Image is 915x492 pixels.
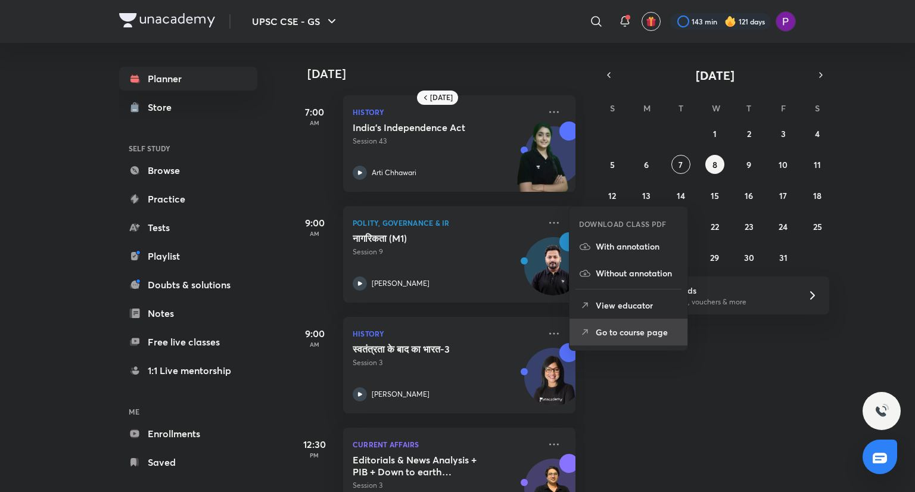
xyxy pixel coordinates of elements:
button: October 2, 2025 [739,124,758,143]
p: History [353,105,540,119]
p: Go to course page [596,326,678,338]
abbr: October 11, 2025 [814,159,821,170]
button: October 13, 2025 [637,186,656,205]
img: streak [724,15,736,27]
a: Company Logo [119,13,215,30]
abbr: October 2, 2025 [747,128,751,139]
abbr: October 25, 2025 [813,221,822,232]
button: October 30, 2025 [739,248,758,267]
p: Polity, Governance & IR [353,216,540,230]
abbr: October 10, 2025 [779,159,788,170]
p: Win a laptop, vouchers & more [646,297,793,307]
button: October 9, 2025 [739,155,758,174]
button: October 15, 2025 [705,186,724,205]
button: October 29, 2025 [705,248,724,267]
abbr: October 22, 2025 [711,221,719,232]
abbr: October 12, 2025 [608,190,616,201]
a: Doubts & solutions [119,273,257,297]
abbr: October 31, 2025 [779,252,788,263]
abbr: October 13, 2025 [642,190,651,201]
abbr: October 6, 2025 [644,159,649,170]
p: AM [291,119,338,126]
button: October 12, 2025 [603,186,622,205]
button: October 18, 2025 [808,186,827,205]
button: October 22, 2025 [705,217,724,236]
abbr: October 29, 2025 [710,252,719,263]
abbr: October 17, 2025 [779,190,787,201]
p: Session 3 [353,357,540,368]
p: Session 3 [353,480,540,491]
button: October 23, 2025 [739,217,758,236]
span: [DATE] [696,67,735,83]
p: View educator [596,299,678,312]
abbr: Thursday [746,102,751,114]
a: Browse [119,158,257,182]
a: Enrollments [119,422,257,446]
a: Store [119,95,257,119]
img: ttu [874,404,889,418]
abbr: October 23, 2025 [745,221,754,232]
button: October 6, 2025 [637,155,656,174]
abbr: Friday [781,102,786,114]
button: October 10, 2025 [774,155,793,174]
button: October 3, 2025 [774,124,793,143]
abbr: October 15, 2025 [711,190,719,201]
h5: नागरिकता (M1) [353,232,501,244]
p: PM [291,451,338,459]
a: Saved [119,450,257,474]
abbr: Monday [643,102,651,114]
img: Avatar [525,354,582,412]
abbr: October 3, 2025 [781,128,786,139]
h5: Editorials & News Analysis + PIB + Down to earth (October) - L3 [353,454,501,478]
a: Playlist [119,244,257,268]
abbr: Tuesday [679,102,683,114]
h5: स्वतंत्रता के बाद का भारत-3 [353,343,501,355]
button: October 1, 2025 [705,124,724,143]
button: October 24, 2025 [774,217,793,236]
img: avatar [646,16,656,27]
p: [PERSON_NAME] [372,278,430,289]
abbr: October 16, 2025 [745,190,753,201]
abbr: October 30, 2025 [744,252,754,263]
img: Preeti Pandey [776,11,796,32]
img: Company Logo [119,13,215,27]
button: UPSC CSE - GS [245,10,346,33]
p: AM [291,230,338,237]
h5: 9:00 [291,216,338,230]
abbr: October 8, 2025 [712,159,717,170]
abbr: October 7, 2025 [679,159,683,170]
h6: DOWNLOAD CLASS PDF [579,219,667,229]
button: October 25, 2025 [808,217,827,236]
button: October 4, 2025 [808,124,827,143]
img: unacademy [510,122,575,204]
button: October 16, 2025 [739,186,758,205]
button: October 14, 2025 [671,186,690,205]
button: October 17, 2025 [774,186,793,205]
abbr: October 5, 2025 [610,159,615,170]
h5: 9:00 [291,326,338,341]
abbr: October 14, 2025 [677,190,685,201]
p: Without annotation [596,267,678,279]
abbr: Sunday [610,102,615,114]
p: Arti Chhawari [372,167,416,178]
p: History [353,326,540,341]
button: October 5, 2025 [603,155,622,174]
abbr: October 18, 2025 [813,190,821,201]
abbr: October 1, 2025 [713,128,717,139]
h5: 12:30 [291,437,338,451]
abbr: October 4, 2025 [815,128,820,139]
div: Store [148,100,179,114]
a: Notes [119,301,257,325]
p: AM [291,341,338,348]
button: [DATE] [617,67,813,83]
abbr: October 9, 2025 [746,159,751,170]
abbr: October 24, 2025 [779,221,788,232]
h6: SELF STUDY [119,138,257,158]
p: Session 43 [353,136,540,147]
button: October 31, 2025 [774,248,793,267]
a: 1:1 Live mentorship [119,359,257,382]
h6: Refer friends [646,284,793,297]
p: Current Affairs [353,437,540,451]
p: [PERSON_NAME] [372,389,430,400]
abbr: Wednesday [712,102,720,114]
